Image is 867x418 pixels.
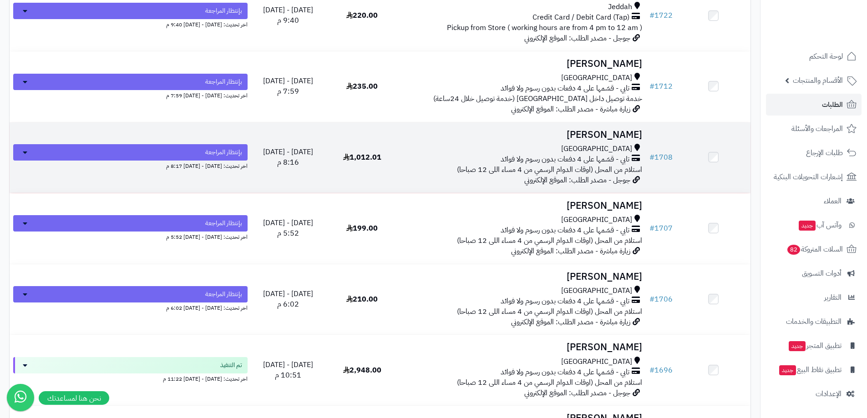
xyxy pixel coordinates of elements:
[649,152,654,163] span: #
[791,122,843,135] span: المراجعات والأسئلة
[13,232,248,241] div: اخر تحديث: [DATE] - [DATE] 5:52 م
[343,365,381,376] span: 2,948.00
[403,130,642,140] h3: [PERSON_NAME]
[561,215,632,225] span: [GEOGRAPHIC_DATA]
[798,219,842,232] span: وآتس آب
[532,12,629,23] span: Credit Card / Debit Card (Tap)
[649,81,673,92] a: #1712
[205,77,242,86] span: بإنتظار المراجعة
[457,164,642,175] span: استلام من المحل (اوقات الدوام الرسمي من 4 مساء اللى 12 صباحا)
[501,83,629,94] span: تابي - قسّمها على 4 دفعات بدون رسوم ولا فوائد
[766,190,862,212] a: العملاء
[793,74,843,87] span: الأقسام والمنتجات
[501,154,629,165] span: تابي - قسّمها على 4 دفعات بدون رسوم ولا فوائد
[13,90,248,100] div: اخر تحديث: [DATE] - [DATE] 7:59 م
[766,383,862,405] a: الإعدادات
[824,291,842,304] span: التقارير
[13,302,248,312] div: اخر تحديث: [DATE] - [DATE] 6:02 م
[649,365,654,376] span: #
[403,201,642,211] h3: [PERSON_NAME]
[447,22,642,33] span: Pickup from Store ( working hours are from 4 pm to 12 am )
[649,152,673,163] a: #1708
[403,342,642,353] h3: [PERSON_NAME]
[263,288,313,310] span: [DATE] - [DATE] 6:02 م
[457,235,642,246] span: استلام من المحل (اوقات الدوام الرسمي من 4 مساء اللى 12 صباحا)
[649,365,673,376] a: #1696
[649,223,654,234] span: #
[649,10,654,21] span: #
[457,306,642,317] span: استلام من المحل (اوقات الدوام الرسمي من 4 مساء اللى 12 صباحا)
[205,148,242,157] span: بإنتظار المراجعة
[766,311,862,332] a: التطبيقات والخدمات
[433,93,642,104] span: خدمة توصيل داخل [GEOGRAPHIC_DATA] (خدمة توصيل خلال 24ساعة)
[263,5,313,26] span: [DATE] - [DATE] 9:40 م
[561,286,632,296] span: [GEOGRAPHIC_DATA]
[346,10,378,21] span: 220.00
[766,94,862,116] a: الطلبات
[824,195,842,207] span: العملاء
[766,335,862,357] a: تطبيق المتجرجديد
[205,219,242,228] span: بإنتظار المراجعة
[561,73,632,83] span: [GEOGRAPHIC_DATA]
[13,19,248,29] div: اخر تحديث: [DATE] - [DATE] 9:40 م
[346,223,378,234] span: 199.00
[778,363,842,376] span: تطبيق نقاط البيع
[766,359,862,381] a: تطبيق نقاط البيعجديد
[766,45,862,67] a: لوحة التحكم
[822,98,843,111] span: الطلبات
[799,221,816,231] span: جديد
[787,245,800,255] span: 82
[561,357,632,367] span: [GEOGRAPHIC_DATA]
[766,262,862,284] a: أدوات التسويق
[649,10,673,21] a: #1722
[343,152,381,163] span: 1,012.01
[205,6,242,15] span: بإنتظار المراجعة
[766,166,862,188] a: إشعارات التحويلات البنكية
[649,294,654,305] span: #
[779,365,796,375] span: جديد
[501,367,629,378] span: تابي - قسّمها على 4 دفعات بدون رسوم ولا فوائد
[766,142,862,164] a: طلبات الإرجاع
[766,287,862,308] a: التقارير
[263,217,313,239] span: [DATE] - [DATE] 5:52 م
[205,290,242,299] span: بإنتظار المراجعة
[649,294,673,305] a: #1706
[806,146,843,159] span: طلبات الإرجاع
[457,377,642,388] span: استلام من المحل (اوقات الدوام الرسمي من 4 مساء اللى 12 صباحا)
[511,104,630,115] span: زيارة مباشرة - مصدر الطلب: الموقع الإلكتروني
[786,315,842,328] span: التطبيقات والخدمات
[501,296,629,307] span: تابي - قسّمها على 4 دفعات بدون رسوم ولا فوائد
[524,388,630,398] span: جوجل - مصدر الطلب: الموقع الإلكتروني
[13,161,248,170] div: اخر تحديث: [DATE] - [DATE] 8:17 م
[774,171,843,183] span: إشعارات التحويلات البنكية
[786,243,843,256] span: السلات المتروكة
[788,339,842,352] span: تطبيق المتجر
[524,175,630,186] span: جوجل - مصدر الطلب: الموقع الإلكتروني
[13,373,248,383] div: اخر تحديث: [DATE] - [DATE] 11:22 م
[263,359,313,381] span: [DATE] - [DATE] 10:51 م
[789,341,806,351] span: جديد
[649,81,654,92] span: #
[766,214,862,236] a: وآتس آبجديد
[816,388,842,400] span: الإعدادات
[511,246,630,257] span: زيارة مباشرة - مصدر الطلب: الموقع الإلكتروني
[809,50,843,63] span: لوحة التحكم
[403,59,642,69] h3: [PERSON_NAME]
[608,2,632,12] span: Jeddah
[263,146,313,168] span: [DATE] - [DATE] 8:16 م
[403,272,642,282] h3: [PERSON_NAME]
[346,294,378,305] span: 210.00
[263,76,313,97] span: [DATE] - [DATE] 7:59 م
[220,361,242,370] span: تم التنفيذ
[346,81,378,92] span: 235.00
[561,144,632,154] span: [GEOGRAPHIC_DATA]
[649,223,673,234] a: #1707
[766,238,862,260] a: السلات المتروكة82
[766,118,862,140] a: المراجعات والأسئلة
[802,267,842,280] span: أدوات التسويق
[524,33,630,44] span: جوجل - مصدر الطلب: الموقع الإلكتروني
[511,317,630,327] span: زيارة مباشرة - مصدر الطلب: الموقع الإلكتروني
[501,225,629,236] span: تابي - قسّمها على 4 دفعات بدون رسوم ولا فوائد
